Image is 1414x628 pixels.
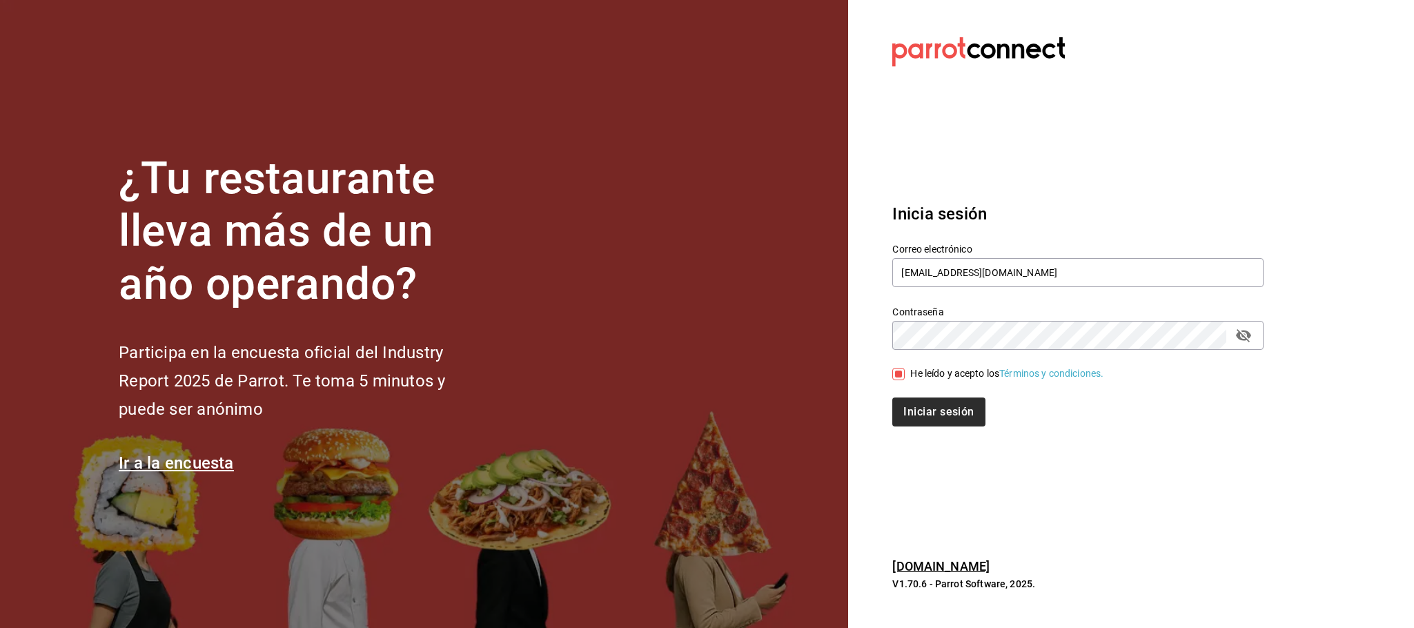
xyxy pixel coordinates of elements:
h1: ¿Tu restaurante lleva más de un año operando? [119,153,491,311]
label: Contraseña [892,306,1264,316]
p: V1.70.6 - Parrot Software, 2025. [892,577,1264,591]
label: Correo electrónico [892,244,1264,253]
a: [DOMAIN_NAME] [892,559,990,573]
input: Ingresa tu correo electrónico [892,258,1264,287]
a: Ir a la encuesta [119,453,234,473]
h2: Participa en la encuesta oficial del Industry Report 2025 de Parrot. Te toma 5 minutos y puede se... [119,339,491,423]
a: Términos y condiciones. [999,368,1103,379]
h3: Inicia sesión [892,202,1264,226]
button: passwordField [1232,324,1255,347]
div: He leído y acepto los [910,366,1103,381]
button: Iniciar sesión [892,398,985,426]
